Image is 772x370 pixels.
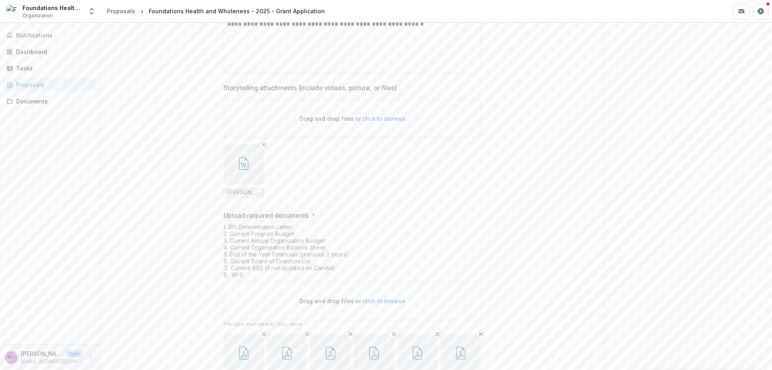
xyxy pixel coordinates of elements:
[16,48,90,56] div: Dashboard
[86,353,95,362] button: More
[224,320,481,328] p: File type must be .pdf, .doc, .docx
[104,5,328,17] nav: breadcrumb
[227,189,260,196] span: [PERSON_NAME]'s Story - Counseling.docx
[363,298,405,304] span: click to browse
[8,355,15,360] div: Maggie Finch <mfinch@wearefoundations.org>
[3,95,97,108] a: Documents
[300,114,405,123] p: Drag and drop files or
[259,329,269,339] button: Remove File
[23,4,83,12] div: Foundations Health and Wholeness
[6,5,19,18] img: Foundations Health and Wholeness
[16,81,90,89] div: Proposals
[3,29,97,42] button: Notifications
[16,97,90,105] div: Documents
[433,329,442,339] button: Remove File
[66,350,82,358] p: User
[21,358,82,365] p: [EMAIL_ADDRESS][DOMAIN_NAME]
[346,329,355,339] button: Remove File
[224,145,264,198] div: Remove File[PERSON_NAME]'s Story - Counseling.docx
[149,7,325,15] div: Foundations Health and Wholeness - 2025 - Grant Application
[300,297,405,305] p: Drag and drop files or
[363,115,405,122] span: click to browse
[302,329,312,339] button: Remove File
[3,62,97,75] a: Tasks
[21,349,63,358] p: [PERSON_NAME] <[EMAIL_ADDRESS][DOMAIN_NAME]>
[3,78,97,91] a: Proposals
[23,12,53,19] span: Organization
[224,223,481,281] div: 1. IRS Determination Letter 2. Current Program Budget 3. Current Annual Organization Budget 4. Cu...
[3,45,97,58] a: Dashboard
[259,140,269,149] button: Remove File
[107,7,135,15] div: Proposals
[389,329,399,339] button: Remove File
[86,3,97,19] button: Open entity switcher
[753,3,769,19] button: Get Help
[16,64,90,72] div: Tasks
[224,211,308,220] p: Upload required documents
[224,83,397,93] p: Storytelling attachments (include videos, picture, or files)
[104,5,138,17] a: Proposals
[16,32,94,39] span: Notifications
[476,329,486,339] button: Remove File
[733,3,749,19] button: Partners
